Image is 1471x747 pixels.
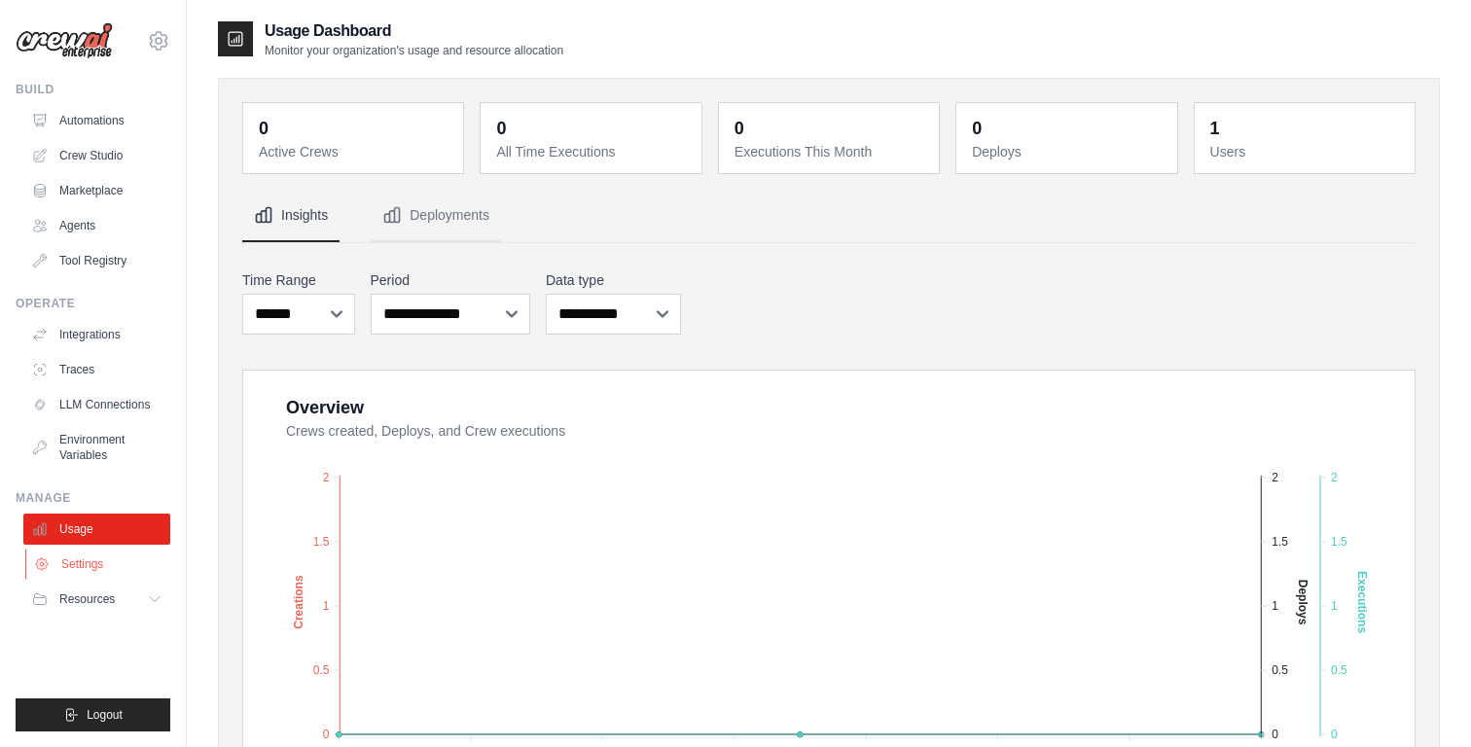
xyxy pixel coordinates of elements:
[23,514,170,545] a: Usage
[1272,663,1288,677] tspan: 0.5
[323,728,330,741] tspan: 0
[496,142,689,161] dt: All Time Executions
[23,389,170,420] a: LLM Connections
[735,142,927,161] dt: Executions This Month
[1331,728,1338,741] tspan: 0
[23,245,170,276] a: Tool Registry
[23,175,170,206] a: Marketplace
[23,354,170,385] a: Traces
[16,22,113,59] img: Logo
[313,535,330,549] tspan: 1.5
[1331,535,1347,549] tspan: 1.5
[16,698,170,731] button: Logout
[1210,115,1220,142] div: 1
[59,591,115,607] span: Resources
[1296,580,1310,625] text: Deploys
[16,490,170,506] div: Manage
[1272,599,1278,613] tspan: 1
[292,575,305,629] text: Creations
[242,190,1416,242] nav: Tabs
[23,424,170,471] a: Environment Variables
[371,190,501,242] button: Deployments
[1331,471,1338,484] tspan: 2
[23,140,170,171] a: Crew Studio
[23,105,170,136] a: Automations
[496,115,506,142] div: 0
[23,210,170,241] a: Agents
[242,190,340,242] button: Insights
[259,142,451,161] dt: Active Crews
[546,270,681,290] label: Data type
[16,82,170,97] div: Build
[313,663,330,677] tspan: 0.5
[87,707,123,723] span: Logout
[972,142,1165,161] dt: Deploys
[25,549,172,580] a: Settings
[972,115,982,142] div: 0
[265,19,563,43] h2: Usage Dashboard
[1210,142,1403,161] dt: Users
[323,471,330,484] tspan: 2
[23,319,170,350] a: Integrations
[259,115,269,142] div: 0
[371,270,531,290] label: Period
[16,296,170,311] div: Operate
[286,421,1391,441] dt: Crews created, Deploys, and Crew executions
[242,270,355,290] label: Time Range
[1331,663,1347,677] tspan: 0.5
[1272,728,1278,741] tspan: 0
[286,394,364,421] div: Overview
[265,43,563,58] p: Monitor your organization's usage and resource allocation
[323,599,330,613] tspan: 1
[1272,471,1278,484] tspan: 2
[1331,599,1338,613] tspan: 1
[1355,571,1369,633] text: Executions
[1272,535,1288,549] tspan: 1.5
[735,115,744,142] div: 0
[23,584,170,615] button: Resources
